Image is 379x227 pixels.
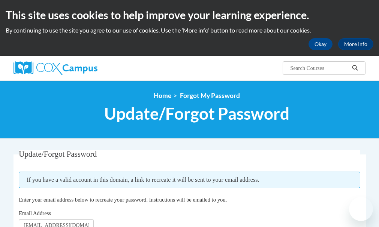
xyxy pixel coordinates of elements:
a: Cox Campus [13,61,123,75]
input: Search Courses [289,64,349,73]
a: Home [154,92,171,99]
iframe: Button to launch messaging window [349,197,373,221]
a: More Info [338,38,373,50]
span: Enter your email address below to recreate your password. Instructions will be emailed to you. [19,197,227,203]
p: By continuing to use the site you agree to our use of cookies. Use the ‘More info’ button to read... [6,26,373,34]
span: If you have a valid account in this domain, a link to recreate it will be sent to your email addr... [19,172,360,188]
button: Okay [309,38,333,50]
span: Email Address [19,210,51,216]
span: Update/Forgot Password [104,104,289,123]
button: Search [349,64,361,73]
h2: This site uses cookies to help improve your learning experience. [6,7,373,22]
span: Forgot My Password [180,92,240,99]
img: Cox Campus [13,61,97,75]
span: Update/Forgot Password [19,150,97,159]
